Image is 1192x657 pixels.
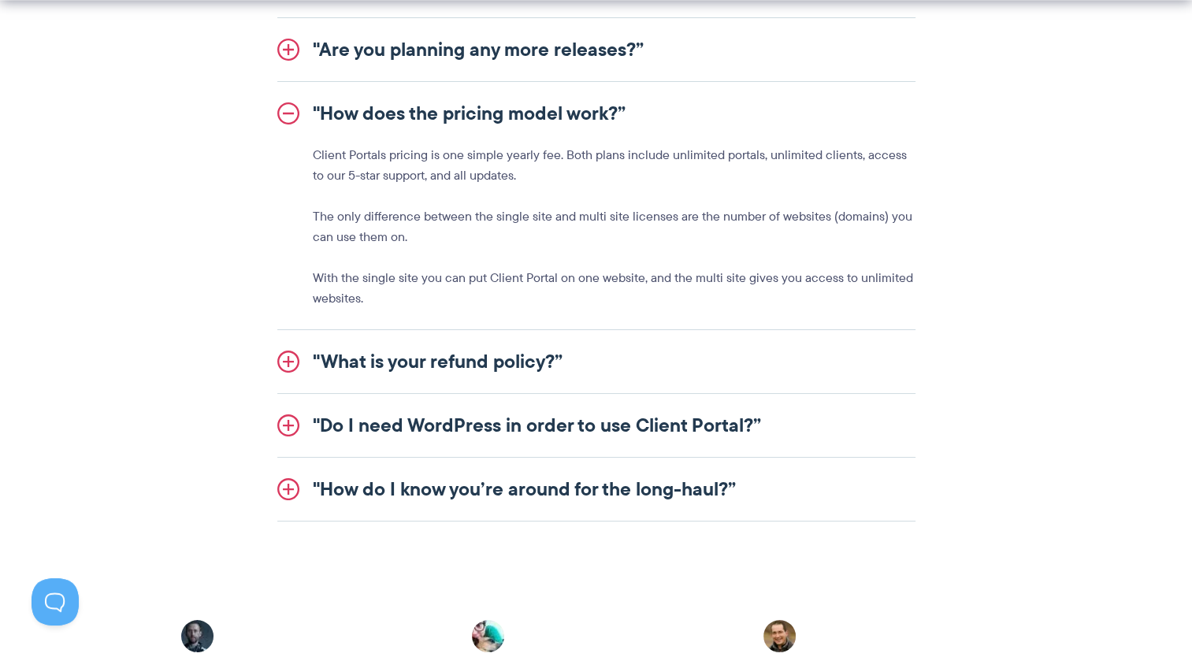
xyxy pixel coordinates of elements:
[277,82,915,145] a: "How does the pricing model work?”
[313,206,915,247] p: The only difference between the single site and multi site licenses are the number of websites (d...
[277,330,915,393] a: "What is your refund policy?”
[313,268,915,309] p: With the single site you can put Client Portal on one website, and the multi site gives you acces...
[277,394,915,457] a: "Do I need WordPress in order to use Client Portal?”
[277,458,915,521] a: "How do I know you’re around for the long-haul?”
[181,620,214,652] img: Client Portal testimonial - Adrian C
[32,578,79,625] iframe: Toggle Customer Support
[277,18,915,81] a: "Are you planning any more releases?”
[313,145,915,186] p: Client Portals pricing is one simple yearly fee. Both plans include unlimited portals, unlimited ...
